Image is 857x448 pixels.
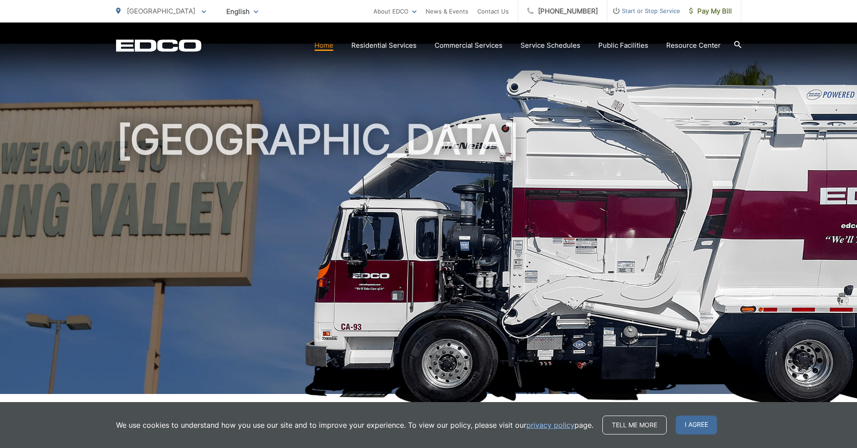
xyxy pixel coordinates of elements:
span: English [220,4,265,19]
span: I agree [676,416,717,434]
a: About EDCO [373,6,417,17]
a: Tell me more [602,416,667,434]
a: News & Events [426,6,468,17]
a: Resource Center [666,40,721,51]
p: We use cookies to understand how you use our site and to improve your experience. To view our pol... [116,420,593,430]
a: Public Facilities [598,40,648,51]
a: Commercial Services [435,40,503,51]
h1: [GEOGRAPHIC_DATA] [116,117,741,402]
a: privacy policy [526,420,574,430]
a: Home [314,40,333,51]
span: [GEOGRAPHIC_DATA] [127,7,195,15]
a: EDCD logo. Return to the homepage. [116,39,202,52]
a: Contact Us [477,6,509,17]
a: Service Schedules [520,40,580,51]
span: Pay My Bill [689,6,732,17]
a: Residential Services [351,40,417,51]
